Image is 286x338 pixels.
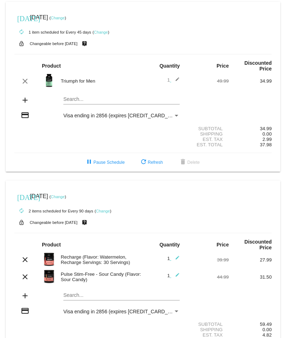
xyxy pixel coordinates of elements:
img: Image-1-Triumph_carousel-front-transp.png [42,73,56,88]
mat-icon: [DATE] [17,14,26,22]
mat-icon: autorenew [17,28,26,36]
button: Pause Schedule [79,156,130,169]
span: Pause Schedule [85,160,125,165]
strong: Quantity [159,242,180,248]
div: 59.49 [229,322,272,327]
div: 49.99 [186,78,229,84]
mat-icon: refresh [139,158,148,167]
mat-icon: clear [21,77,29,85]
span: Visa ending in 2856 (expires [CREDIT_CARD_DATA]) [63,309,183,314]
small: ( ) [94,209,111,213]
a: Change [96,209,110,213]
button: Refresh [134,156,169,169]
mat-icon: [DATE] [17,192,26,201]
strong: Product [42,242,61,248]
span: 4.82 [262,332,272,338]
strong: Discounted Price [244,60,272,72]
span: Delete [179,160,200,165]
span: 0.00 [262,131,272,137]
input: Search... [63,293,180,298]
mat-icon: live_help [80,39,89,48]
div: 39.99 [186,257,229,263]
strong: Product [42,63,61,69]
small: 1 item scheduled for Every 45 days [14,30,91,34]
a: Change [51,195,65,199]
mat-icon: edit [171,255,180,264]
button: Delete [173,156,205,169]
strong: Discounted Price [244,239,272,250]
a: Change [51,16,65,20]
mat-icon: credit_card [21,111,29,119]
span: 0.00 [262,327,272,332]
div: Est. Total [186,142,229,147]
div: Triumph for Men [57,78,143,84]
small: Changeable before [DATE] [30,220,78,225]
div: 44.99 [186,274,229,280]
span: 1 [167,77,180,83]
div: Shipping [186,327,229,332]
small: Changeable before [DATE] [30,41,78,46]
small: ( ) [93,30,110,34]
span: Visa ending in 2856 (expires [CREDIT_CARD_DATA]) [63,113,183,118]
input: Search... [63,97,180,102]
mat-select: Payment Method [63,113,180,118]
span: Refresh [139,160,163,165]
strong: Price [217,242,229,248]
mat-icon: autorenew [17,207,26,215]
mat-select: Payment Method [63,309,180,314]
div: 34.99 [229,126,272,131]
img: PulseSF-20S-Sour-Candy-Transp.png [42,269,56,284]
mat-icon: pause [85,158,93,167]
div: Est. Tax [186,332,229,338]
div: Shipping [186,131,229,137]
div: Pulse Stim-Free - Sour Candy (Flavor: Sour Candy) [57,271,143,282]
span: 2.99 [262,137,272,142]
div: Subtotal [186,322,229,327]
mat-icon: live_help [80,218,89,227]
mat-icon: edit [171,273,180,281]
mat-icon: lock_open [17,218,26,227]
img: Image-1-Carousel-Recharge30S-Watermelon-Transp.png [42,252,56,266]
div: 31.50 [229,274,272,280]
span: 1 [167,273,180,278]
strong: Price [217,63,229,69]
span: 1 [167,256,180,261]
mat-icon: credit_card [21,307,29,315]
div: Est. Tax [186,137,229,142]
mat-icon: delete [179,158,187,167]
div: Recharge (Flavor: Watermelon, Recharge Servings: 30 Servings) [57,254,143,265]
span: 37.98 [260,142,272,147]
mat-icon: lock_open [17,39,26,48]
mat-icon: clear [21,255,29,264]
a: Change [94,30,108,34]
div: 34.99 [229,78,272,84]
small: ( ) [49,195,66,199]
mat-icon: clear [21,273,29,281]
div: 27.99 [229,257,272,263]
mat-icon: edit [171,77,180,85]
div: Subtotal [186,126,229,131]
mat-icon: add [21,292,29,300]
small: 2 items scheduled for Every 90 days [14,209,93,213]
mat-icon: add [21,96,29,104]
small: ( ) [49,16,66,20]
strong: Quantity [159,63,180,69]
